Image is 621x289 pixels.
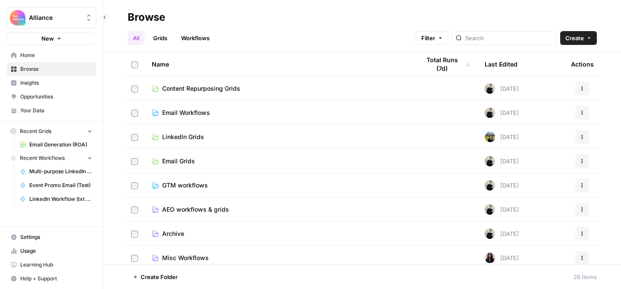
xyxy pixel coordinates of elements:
a: AEO workflows & grids [152,205,406,214]
a: Opportunities [7,90,96,104]
img: rzyuksnmva7rad5cmpd7k6b2ndco [485,229,495,239]
button: New [7,32,96,45]
a: Home [7,48,96,62]
a: Grids [148,31,172,45]
a: Content Repurposing Grids [152,84,406,93]
button: Create [560,31,597,45]
a: Settings [7,230,96,244]
img: rzyuksnmva7rad5cmpd7k6b2ndco [485,108,495,118]
img: rox323kbkgutb4wcij4krxobkpon [485,253,495,263]
a: Insights [7,76,96,90]
span: Usage [20,247,92,255]
div: [DATE] [485,253,519,263]
span: Multi-purpose LinkedIn Workflow [29,168,92,175]
div: Total Runs (7d) [420,52,471,76]
img: Alliance Logo [10,10,25,25]
a: Browse [7,62,96,76]
button: Create Folder [128,270,183,284]
span: Help + Support [20,275,92,283]
span: Opportunities [20,93,92,101]
button: Workspace: Alliance [7,7,96,29]
button: Help + Support [7,272,96,286]
span: LinkedIn Workflow (txt files) [29,195,92,203]
span: Insights [20,79,92,87]
img: rzyuksnmva7rad5cmpd7k6b2ndco [485,83,495,94]
span: Event Promo Email (Test) [29,181,92,189]
div: [DATE] [485,229,519,239]
button: Recent Grids [7,125,96,138]
span: Archive [162,229,184,238]
span: Filter [421,34,435,42]
a: Email Workflows [152,108,406,117]
a: Email Grids [152,157,406,165]
span: GTM workflows [162,181,208,190]
span: AEO workflows & grids [162,205,229,214]
div: [DATE] [485,132,519,142]
span: Home [20,51,92,59]
a: Usage [7,244,96,258]
span: Email Grids [162,157,195,165]
img: rzyuksnmva7rad5cmpd7k6b2ndco [485,180,495,191]
div: Browse [128,10,165,24]
span: New [41,34,54,43]
a: Archive [152,229,406,238]
div: [DATE] [485,83,519,94]
div: Name [152,52,406,76]
span: Content Repurposing Grids [162,84,240,93]
img: rzyuksnmva7rad5cmpd7k6b2ndco [485,156,495,166]
a: Email Generation (ROA) [16,138,96,152]
div: [DATE] [485,156,519,166]
img: wlj6vlcgatc3c90j12jmpqq88vn8 [485,132,495,142]
a: Multi-purpose LinkedIn Workflow [16,165,96,178]
a: Misc Workflows [152,254,406,262]
a: Learning Hub [7,258,96,272]
button: Filter [416,31,448,45]
img: rzyuksnmva7rad5cmpd7k6b2ndco [485,204,495,215]
span: Your Data [20,107,92,114]
div: Actions [571,52,594,76]
span: Recent Grids [20,127,51,135]
span: Create Folder [141,273,178,281]
span: Recent Workflows [20,154,65,162]
input: Search [465,34,553,42]
span: Email Workflows [162,108,210,117]
a: Workflows [176,31,215,45]
button: Recent Workflows [7,152,96,165]
div: 26 Items [574,273,597,281]
div: [DATE] [485,204,519,215]
div: Last Edited [485,52,517,76]
a: LinkedIn Grids [152,133,406,141]
div: [DATE] [485,180,519,191]
span: LinkedIn Grids [162,133,204,141]
div: [DATE] [485,108,519,118]
a: Event Promo Email (Test) [16,178,96,192]
span: Learning Hub [20,261,92,269]
a: Your Data [7,104,96,118]
a: All [128,31,144,45]
span: Settings [20,233,92,241]
a: GTM workflows [152,181,406,190]
span: Alliance [29,13,81,22]
span: Email Generation (ROA) [29,141,92,149]
span: Create [565,34,584,42]
span: Browse [20,65,92,73]
span: Misc Workflows [162,254,209,262]
a: LinkedIn Workflow (txt files) [16,192,96,206]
